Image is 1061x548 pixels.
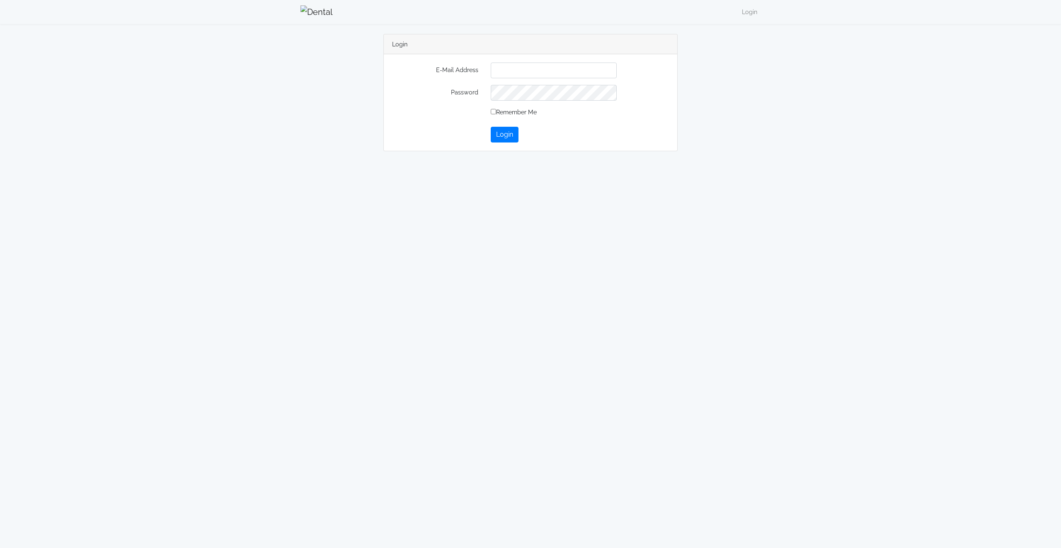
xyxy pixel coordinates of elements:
[739,4,761,20] a: Login
[392,85,484,101] label: Password
[384,34,677,54] div: Login
[392,63,484,78] label: E-Mail Address
[491,127,518,142] button: Login
[491,109,496,114] input: Remember Me
[491,107,537,117] label: Remember Me
[300,5,333,19] img: Dental Whale Logo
